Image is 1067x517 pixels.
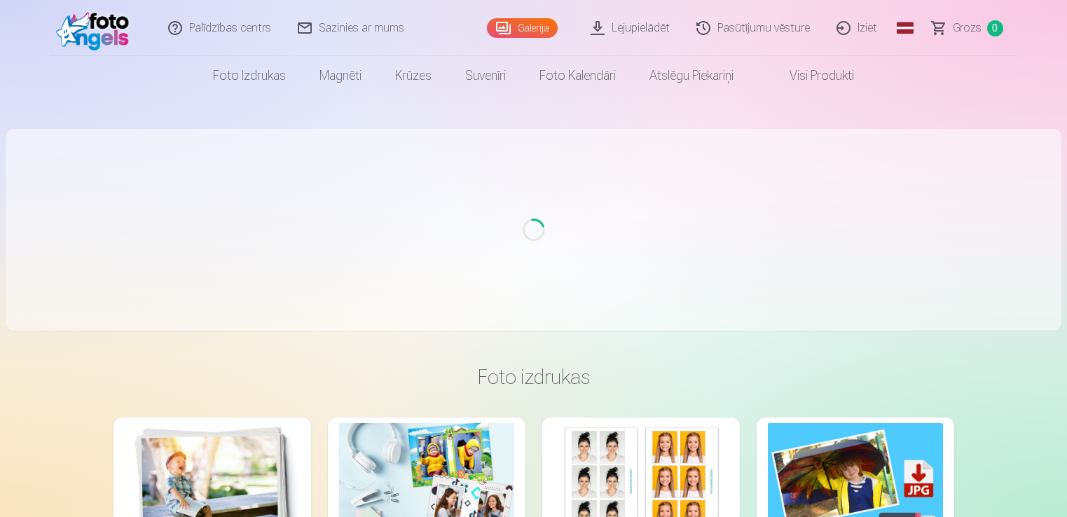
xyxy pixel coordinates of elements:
[750,56,871,95] a: Visi produkti
[196,56,303,95] a: Foto izdrukas
[953,20,982,36] span: Grozs
[523,56,633,95] a: Foto kalendāri
[987,20,1003,36] span: 0
[303,56,378,95] a: Magnēti
[378,56,448,95] a: Krūzes
[448,56,523,95] a: Suvenīri
[487,18,558,38] a: Galerija
[125,364,943,390] h3: Foto izdrukas
[56,6,137,50] img: /fa1
[633,56,750,95] a: Atslēgu piekariņi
